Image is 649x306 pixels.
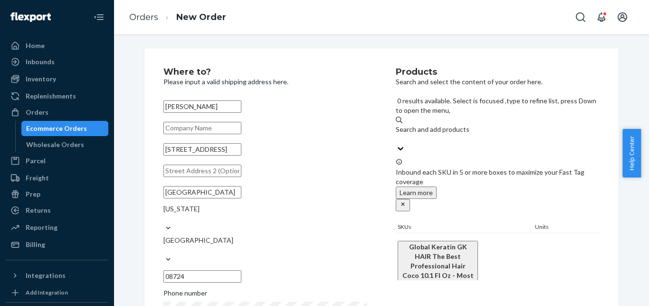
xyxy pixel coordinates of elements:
input: City [163,186,241,198]
a: New Order [176,12,226,22]
a: Freight [6,170,108,186]
a: Home [6,38,108,53]
div: Freight [26,173,49,183]
input: First & Last Name [163,100,241,113]
div: Replenishments [26,91,76,101]
div: Add Integration [26,288,68,296]
div: Inbound each SKU in 5 or more boxes to maximize your Fast Tag coverage [396,158,600,211]
button: Open notifications [592,8,611,27]
a: Inventory [6,71,108,87]
a: Orders [6,105,108,120]
a: Ecommerce Orders [21,121,109,136]
button: Close Navigation [89,8,108,27]
div: SKUs [396,223,533,233]
div: Wholesale Orders [26,140,84,149]
h2: Where to? [163,68,367,77]
button: Open Search Box [571,8,590,27]
input: Company Name [163,122,241,134]
button: Help Center [622,129,641,178]
div: Orders [26,108,48,117]
input: ZIP Code [163,270,241,283]
div: Inventory [26,74,56,84]
button: close [396,199,410,211]
div: [GEOGRAPHIC_DATA] [163,236,367,245]
a: Billing [6,237,108,252]
a: Inbounds [6,54,108,69]
div: Integrations [26,271,66,280]
div: Units [533,223,576,233]
div: Inbounds [26,57,55,67]
button: Learn more [396,187,437,199]
img: Flexport logo [10,12,51,22]
div: [US_STATE] [163,204,367,214]
div: Reporting [26,223,57,232]
a: Returns [6,203,108,218]
a: Wholesale Orders [21,137,109,152]
div: Parcel [26,156,46,166]
div: Prep [26,189,40,199]
p: Please input a valid shipping address here. [163,77,367,87]
a: Replenishments [6,89,108,104]
button: Integrations [6,268,108,283]
h2: Products [396,68,600,77]
p: 0 results available. Select is focused ,type to refine list, press Down to open the menu, [396,96,600,115]
a: Reporting [6,220,108,235]
a: Parcel [6,153,108,168]
span: Phone number [163,288,207,302]
button: Open account menu [613,8,632,27]
div: Billing [26,240,45,249]
div: Search and add products [396,125,600,134]
div: Home [26,41,45,50]
a: Orders [129,12,158,22]
input: Street Address 2 (Optional) [163,165,241,177]
a: Add Integration [6,287,108,298]
div: Ecommerce Orders [26,124,87,133]
a: Prep [6,187,108,202]
p: Search and select the content of your order here. [396,77,600,87]
ol: breadcrumbs [122,3,234,31]
input: Street Address [163,143,241,156]
div: Returns [26,206,51,215]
